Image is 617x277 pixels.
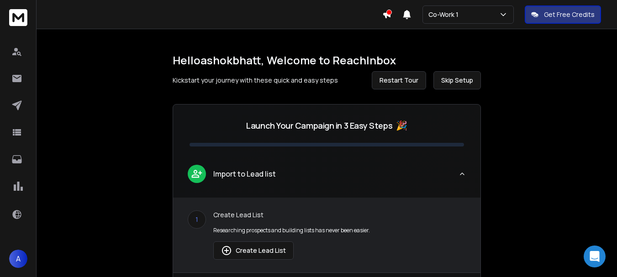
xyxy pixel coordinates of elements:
button: A [9,250,27,268]
div: leadImport to Lead list [173,198,480,272]
p: Create Lead List [213,210,466,220]
p: Researching prospects and building lists has never been easier. [213,227,466,234]
button: Get Free Credits [525,5,601,24]
span: 🎉 [396,119,407,132]
h1: Hello ashokbhatt , Welcome to ReachInbox [173,53,481,68]
button: Skip Setup [433,71,481,89]
button: Restart Tour [372,71,426,89]
button: leadImport to Lead list [173,157,480,198]
span: Skip Setup [441,76,473,85]
p: Get Free Credits [544,10,595,19]
p: Import to Lead list [213,168,276,179]
img: lead [221,245,232,256]
div: 1 [188,210,206,229]
p: Launch Your Campaign in 3 Easy Steps [246,119,392,132]
p: Kickstart your journey with these quick and easy steps [173,76,338,85]
button: Create Lead List [213,241,294,260]
img: lead [191,168,203,179]
div: Open Intercom Messenger [584,246,606,267]
p: Co-Work 1 [428,10,462,19]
